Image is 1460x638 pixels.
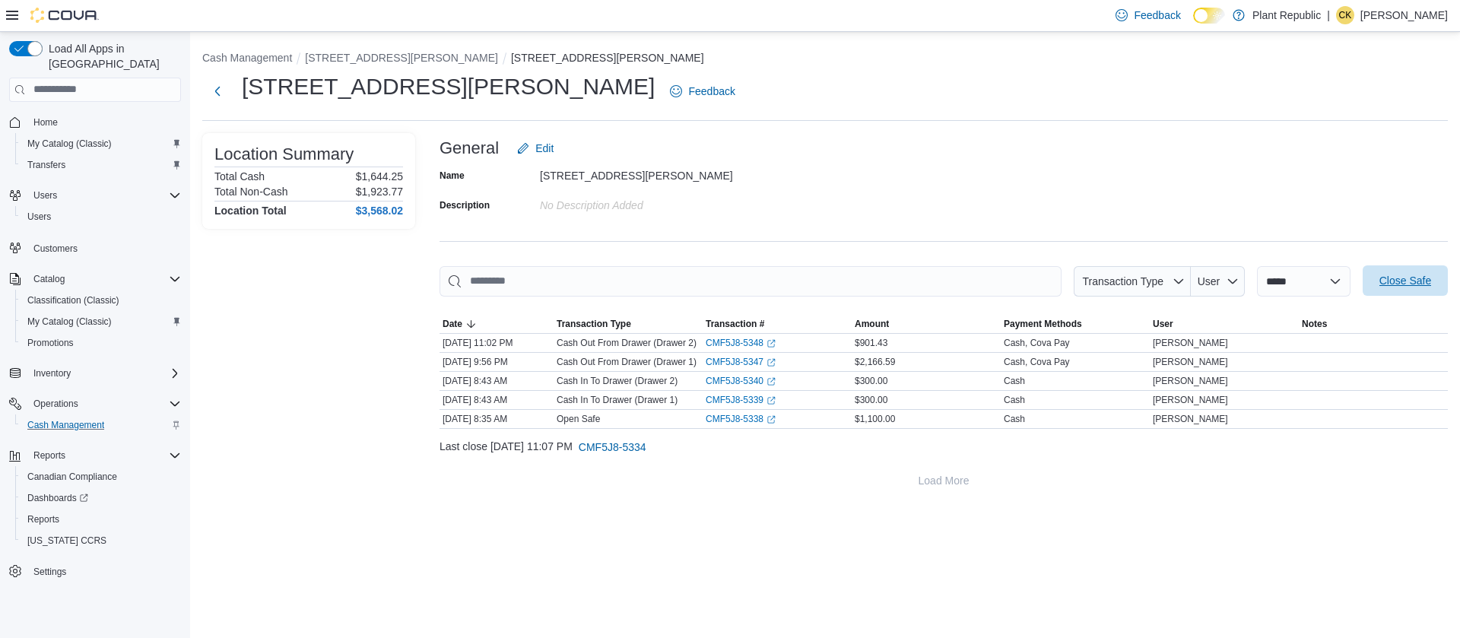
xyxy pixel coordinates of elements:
span: Load More [919,473,970,488]
button: Date [440,315,554,333]
span: Home [27,113,181,132]
button: User [1150,315,1299,333]
img: Cova [30,8,99,23]
button: Users [27,186,63,205]
span: Washington CCRS [21,532,181,550]
span: Operations [33,398,78,410]
button: Transfers [15,154,187,176]
span: $1,100.00 [855,413,895,425]
span: My Catalog (Classic) [21,135,181,153]
button: Transaction # [703,315,852,333]
div: [STREET_ADDRESS][PERSON_NAME] [540,163,744,182]
div: Last close [DATE] 11:07 PM [440,432,1448,462]
span: Cash Management [21,416,181,434]
button: Edit [511,133,560,163]
span: Promotions [27,337,74,349]
button: Close Safe [1363,265,1448,296]
button: Load More [440,465,1448,496]
button: Reports [3,445,187,466]
a: Reports [21,510,65,528]
button: Cash Management [15,414,187,436]
button: Cash Management [202,52,292,64]
span: Users [33,189,57,202]
span: [PERSON_NAME] [1153,413,1228,425]
h3: Location Summary [214,145,354,163]
h4: $3,568.02 [356,205,403,217]
div: Cash [1004,413,1025,425]
span: My Catalog (Classic) [21,313,181,331]
label: Name [440,170,465,182]
svg: External link [766,339,776,348]
span: Customers [27,238,181,257]
div: [DATE] 8:35 AM [440,410,554,428]
button: Operations [3,393,187,414]
p: Open Safe [557,413,600,425]
a: Cash Management [21,416,110,434]
p: [PERSON_NAME] [1360,6,1448,24]
a: My Catalog (Classic) [21,313,118,331]
button: My Catalog (Classic) [15,311,187,332]
div: [DATE] 8:43 AM [440,372,554,390]
h6: Total Non-Cash [214,186,288,198]
h3: General [440,139,499,157]
span: $300.00 [855,375,887,387]
p: $1,644.25 [356,170,403,183]
div: Cash, Cova Pay [1004,337,1070,349]
span: Operations [27,395,181,413]
button: Promotions [15,332,187,354]
span: Canadian Compliance [27,471,117,483]
span: $2,166.59 [855,356,895,368]
a: Users [21,208,57,226]
a: Dashboards [21,489,94,507]
span: Promotions [21,334,181,352]
button: Transaction Type [1074,266,1191,297]
span: Transaction # [706,318,764,330]
span: Close Safe [1379,273,1431,288]
button: Canadian Compliance [15,466,187,487]
svg: External link [766,396,776,405]
span: Inventory [33,367,71,379]
p: Cash In To Drawer (Drawer 2) [557,375,678,387]
input: This is a search bar. As you type, the results lower in the page will automatically filter. [440,266,1062,297]
button: Home [3,111,187,133]
span: Classification (Classic) [21,291,181,309]
span: Transfers [27,159,65,171]
button: Users [3,185,187,206]
span: Cash Management [27,419,104,431]
nav: An example of EuiBreadcrumbs [202,50,1448,68]
p: Cash In To Drawer (Drawer 1) [557,394,678,406]
span: Date [443,318,462,330]
button: Notes [1299,315,1448,333]
span: Users [27,186,181,205]
span: Dashboards [27,492,88,504]
span: Reports [33,449,65,462]
button: Amount [852,315,1001,333]
button: [STREET_ADDRESS][PERSON_NAME] [511,52,704,64]
a: Transfers [21,156,71,174]
h4: Location Total [214,205,287,217]
span: [PERSON_NAME] [1153,356,1228,368]
button: CMF5J8-5334 [573,432,652,462]
div: Cash [1004,394,1025,406]
svg: External link [766,377,776,386]
span: Dashboards [21,489,181,507]
span: Catalog [33,273,65,285]
a: CMF5J8-5338External link [706,413,776,425]
span: Canadian Compliance [21,468,181,486]
span: Load All Apps in [GEOGRAPHIC_DATA] [43,41,181,71]
span: User [1198,275,1220,287]
button: Classification (Classic) [15,290,187,311]
button: Settings [3,560,187,582]
a: Canadian Compliance [21,468,123,486]
svg: External link [766,358,776,367]
h6: Total Cash [214,170,265,183]
span: Payment Methods [1004,318,1082,330]
button: User [1191,266,1245,297]
button: Catalog [3,268,187,290]
span: CK [1339,6,1352,24]
button: Catalog [27,270,71,288]
label: Description [440,199,490,211]
span: User [1153,318,1173,330]
h1: [STREET_ADDRESS][PERSON_NAME] [242,71,655,102]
